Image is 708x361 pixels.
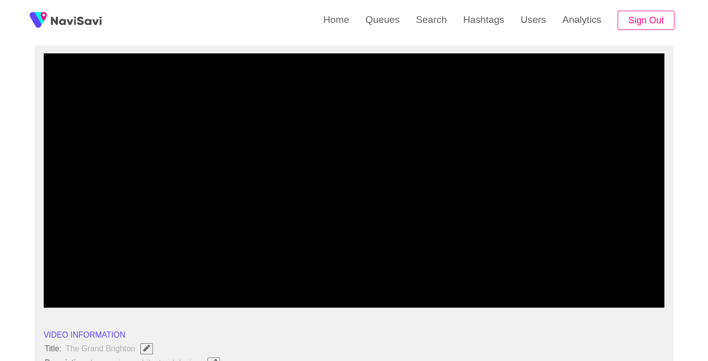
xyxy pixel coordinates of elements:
span: The Grand Brighton [65,342,159,355]
img: fireSpot [25,8,51,33]
li: VIDEO INFORMATION [44,329,665,341]
span: Edit Field [142,345,151,351]
button: Sign Out [618,11,674,31]
button: Edit Field [140,343,153,354]
span: Title: [44,344,63,353]
img: fireSpot [51,15,102,25]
